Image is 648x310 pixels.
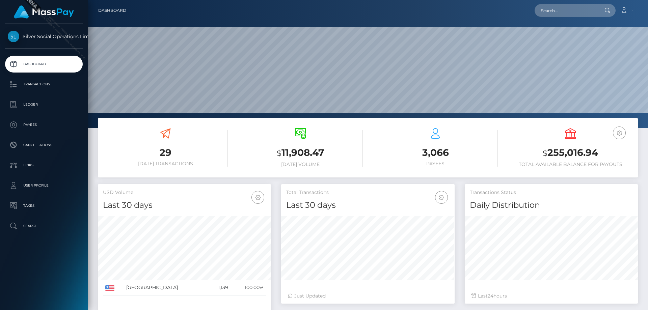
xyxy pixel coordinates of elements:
[8,100,80,110] p: Ledger
[8,180,80,191] p: User Profile
[8,160,80,170] p: Links
[286,199,449,211] h4: Last 30 days
[208,280,231,295] td: 1,139
[5,33,83,39] span: Silver Social Operations Limited
[535,4,598,17] input: Search...
[471,292,631,300] div: Last hours
[105,285,114,291] img: US.png
[103,146,228,159] h3: 29
[8,79,80,89] p: Transactions
[8,201,80,211] p: Taxes
[5,116,83,133] a: Payees
[5,197,83,214] a: Taxes
[98,3,126,18] a: Dashboard
[8,221,80,231] p: Search
[103,199,266,211] h4: Last 30 days
[508,162,633,167] h6: Total Available Balance for Payouts
[8,59,80,69] p: Dashboard
[488,293,493,299] span: 24
[124,280,209,295] td: [GEOGRAPHIC_DATA]
[5,56,83,73] a: Dashboard
[5,76,83,93] a: Transactions
[470,199,633,211] h4: Daily Distribution
[508,146,633,160] h3: 255,016.94
[103,189,266,196] h5: USD Volume
[8,120,80,130] p: Payees
[286,189,449,196] h5: Total Transactions
[238,162,363,167] h6: [DATE] Volume
[5,137,83,153] a: Cancellations
[103,161,228,167] h6: [DATE] Transactions
[373,161,498,167] h6: Payees
[5,157,83,174] a: Links
[8,31,19,42] img: Silver Social Operations Limited
[288,292,448,300] div: Just Updated
[238,146,363,160] h3: 11,908.47
[5,96,83,113] a: Ledger
[373,146,498,159] h3: 3,066
[470,189,633,196] h5: Transactions Status
[5,218,83,234] a: Search
[543,148,547,158] small: $
[5,177,83,194] a: User Profile
[8,140,80,150] p: Cancellations
[231,280,266,295] td: 100.00%
[277,148,281,158] small: $
[14,5,74,19] img: MassPay Logo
